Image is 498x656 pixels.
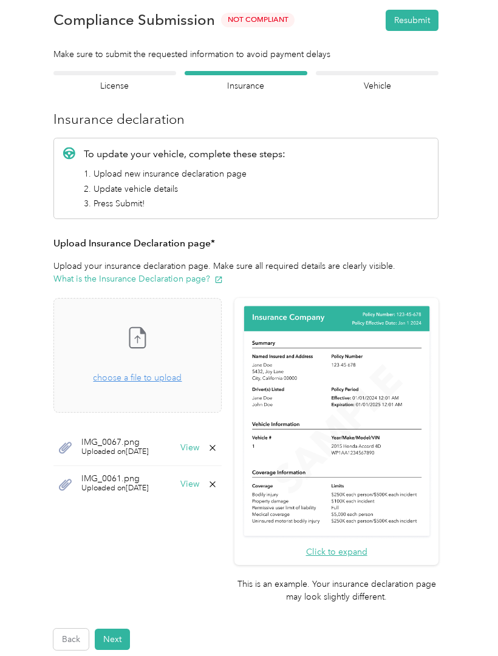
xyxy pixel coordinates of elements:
[54,299,221,412] span: choose a file to upload
[180,480,199,489] button: View
[53,272,223,285] button: What is the Insurance Declaration page?
[53,236,438,251] h3: Upload Insurance Declaration page*
[53,109,438,129] h3: Insurance declaration
[93,373,182,383] span: choose a file to upload
[81,483,149,494] span: Uploaded on [DATE]
[81,475,149,483] span: IMG_0061.png
[185,79,307,92] h4: Insurance
[430,588,498,656] iframe: Everlance-gr Chat Button Frame
[84,183,285,195] li: 2. Update vehicle details
[241,304,432,539] img: Sample insurance declaration
[84,167,285,180] li: 1. Upload new insurance declaration page
[180,444,199,452] button: View
[53,48,438,61] div: Make sure to submit the requested information to avoid payment delays
[95,629,130,650] button: Next
[53,12,215,29] h1: Compliance Submission
[81,438,149,447] span: IMG_0067.png
[53,629,89,650] button: Back
[316,79,438,92] h4: Vehicle
[53,260,438,285] p: Upload your insurance declaration page. Make sure all required details are clearly visible.
[386,10,438,31] button: Resubmit
[221,13,295,27] span: Not Compliant
[84,147,285,161] p: To update your vehicle, complete these steps:
[81,447,149,458] span: Uploaded on [DATE]
[53,79,176,92] h4: License
[306,546,367,558] button: Click to expand
[234,578,438,603] p: This is an example. Your insurance declaration page may look slightly different.
[84,197,285,210] li: 3. Press Submit!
